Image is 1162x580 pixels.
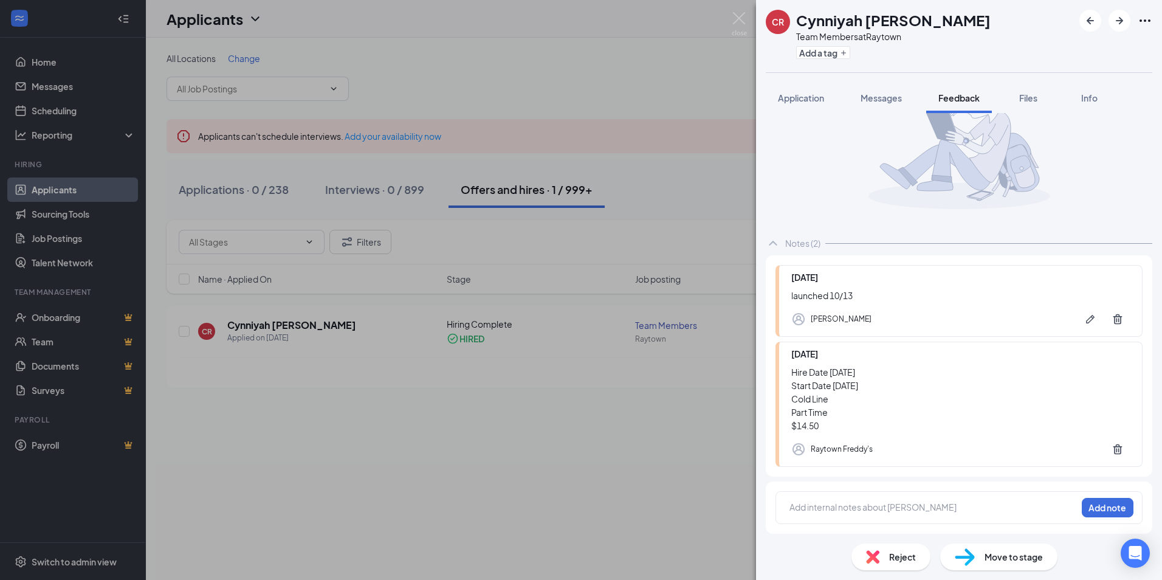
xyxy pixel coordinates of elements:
[1112,443,1124,455] svg: Trash
[791,289,1130,302] div: launched 10/13
[868,74,1050,209] img: takingNoteManImg
[1078,307,1102,331] button: Pen
[791,365,1130,432] div: Hire Date [DATE] Start Date [DATE] Cold Line Part Time $14.50
[791,272,818,283] span: [DATE]
[1019,92,1037,103] span: Files
[811,443,873,455] div: Raytown Freddy's
[1121,539,1150,568] div: Open Intercom Messenger
[778,92,824,103] span: Application
[1112,13,1127,28] svg: ArrowRight
[1079,10,1101,32] button: ArrowLeftNew
[1112,313,1124,325] svg: Trash
[811,313,871,325] div: [PERSON_NAME]
[1082,498,1133,517] button: Add note
[1105,307,1130,331] button: Trash
[796,10,991,30] h1: Cynniyah [PERSON_NAME]
[791,348,818,359] span: [DATE]
[772,16,784,28] div: CR
[796,46,850,59] button: PlusAdd a tag
[1084,313,1096,325] svg: Pen
[840,49,847,57] svg: Plus
[1105,437,1130,461] button: Trash
[1081,92,1098,103] span: Info
[791,312,806,326] svg: Profile
[766,236,780,250] svg: ChevronUp
[1083,13,1098,28] svg: ArrowLeftNew
[796,30,991,43] div: Team Members at Raytown
[791,442,806,457] svg: Profile
[785,237,820,249] div: Notes (2)
[889,550,916,564] span: Reject
[1138,13,1152,28] svg: Ellipses
[938,92,980,103] span: Feedback
[861,92,902,103] span: Messages
[985,550,1043,564] span: Move to stage
[1109,10,1130,32] button: ArrowRight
